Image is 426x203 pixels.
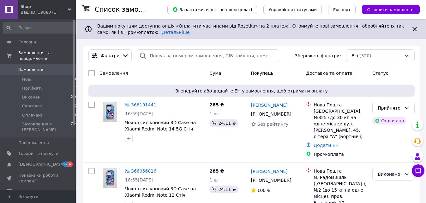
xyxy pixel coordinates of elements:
span: 296 [71,94,77,100]
span: 6 [63,162,68,167]
span: Відгуки [18,189,35,195]
div: [GEOGRAPHIC_DATA], №325 (до 30 кг на одне місце): вул. [PERSON_NAME], 45, літера "А" (Бортничі) [314,108,367,140]
span: 1 шт. [209,111,222,116]
span: Повідомлення [18,140,49,146]
div: Прийнято [378,105,402,111]
div: Нова Пошта [314,168,367,174]
div: Пром-оплата [314,151,367,157]
span: Прийняті [22,86,42,91]
span: Фільтри [101,53,119,59]
span: 1 шт. [209,177,222,182]
a: [PERSON_NAME] [251,102,288,108]
span: Показники роботи компанії [18,173,58,184]
span: Скасовані [22,103,44,109]
div: 24.11 ₴ [209,119,238,127]
span: Виконані [22,94,42,100]
button: Завантажити звіт по пром-оплаті [167,5,257,14]
div: [PHONE_NUMBER] [250,110,293,118]
span: Замовлення [18,67,45,73]
button: Створити замовлення [362,5,420,14]
div: Ваш ID: 3908071 [21,10,76,15]
span: Cума [209,71,221,76]
button: Управління статусами [263,5,322,14]
span: 18:55[DATE] [125,177,153,182]
span: Товари та послуги [18,151,58,156]
div: [PHONE_NUMBER] [250,176,293,185]
a: Детальніше [162,30,190,35]
div: Оплачено [372,117,406,124]
input: Пошук [3,22,78,34]
a: Додати ЕН [314,143,339,148]
span: 0 [75,77,77,82]
span: Експорт [333,7,351,12]
span: Shop [21,4,68,10]
a: Фото товару [100,102,120,122]
button: Експорт [328,5,356,14]
span: 1 [75,86,77,91]
span: Замовлення та повідомлення [18,50,76,61]
span: Завантажити звіт по пром-оплаті [172,7,252,12]
img: Фото товару [103,168,117,188]
a: Створити замовлення [356,7,420,12]
span: Замовлення з [PERSON_NAME] [22,121,71,133]
span: 285 ₴ [209,102,224,107]
button: Чат з покупцем [412,164,424,177]
img: Фото товару [103,102,117,122]
span: Доставка та оплата [306,71,352,76]
span: Статус [372,71,388,76]
span: 285 ₴ [209,168,224,174]
input: Пошук за номером замовлення, ПІБ покупця, номером телефону, Email, номером накладної [137,49,279,62]
a: № 366191441 [125,102,156,107]
a: Чохол силіконовий 3D Case на Xiaomi Redmi Note 12 Стіч [125,186,196,198]
span: Покупець [251,71,273,76]
span: Збережені фільтри: [295,53,341,59]
span: Без рейтингу [257,122,289,127]
a: Чохол силіконовий 3D Case на Xiaomi Redmi Note 14 5G Стіч [125,120,196,131]
span: 23 [73,103,77,109]
span: Оплачені [22,112,42,118]
span: Вашим покупцям доступна опція «Оплатити частинами від Rozetka» на 2 платежі. Отримуйте нові замов... [97,23,404,35]
div: Нова Пошта [314,102,367,108]
a: [PERSON_NAME] [251,168,288,174]
a: № 366056816 [125,168,156,174]
span: Головна [18,39,36,45]
span: 744 [71,121,77,133]
span: 0 [75,112,77,118]
span: Нові [22,77,31,82]
span: 16:59[DATE] [125,111,153,116]
span: (320) [359,53,371,58]
span: Замовлення [100,71,128,76]
span: Управління статусами [268,7,317,12]
span: [DEMOGRAPHIC_DATA] [18,162,65,167]
div: Виконано [378,171,402,178]
span: 100% [257,188,270,193]
span: Згенеруйте або додайте ЕН у замовлення, щоб отримати оплату [91,88,412,94]
div: 24.11 ₴ [209,186,238,193]
span: Створити замовлення [367,7,415,12]
a: Фото товару [100,168,120,188]
h1: Список замовлень [95,6,159,13]
span: Всі [351,53,358,59]
span: 6 [68,162,73,167]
